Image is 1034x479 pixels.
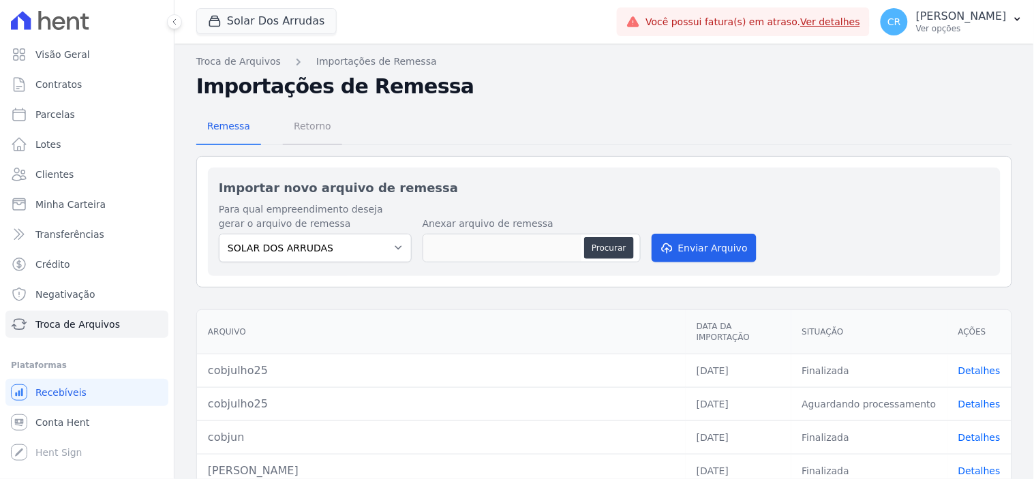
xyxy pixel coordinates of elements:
a: Retorno [283,110,342,145]
a: Troca de Arquivos [5,311,168,338]
button: Procurar [584,237,633,259]
p: Ver opções [916,23,1007,34]
span: Recebíveis [35,386,87,399]
h2: Importar novo arquivo de remessa [219,179,990,197]
th: Arquivo [197,310,686,354]
span: Negativação [35,288,95,301]
a: Parcelas [5,101,168,128]
h2: Importações de Remessa [196,74,1012,99]
a: Contratos [5,71,168,98]
p: [PERSON_NAME] [916,10,1007,23]
a: Remessa [196,110,261,145]
div: cobjun [208,429,675,446]
nav: Tab selector [196,110,342,145]
a: Transferências [5,221,168,248]
td: [DATE] [686,354,791,387]
span: Remessa [199,112,258,140]
span: Parcelas [35,108,75,121]
th: Data da Importação [686,310,791,354]
span: Clientes [35,168,74,181]
a: Detalhes [958,365,1001,376]
td: [DATE] [686,420,791,454]
td: Finalizada [791,354,947,387]
a: Troca de Arquivos [196,55,281,69]
a: Detalhes [958,399,1001,410]
th: Ações [947,310,1012,354]
td: Finalizada [791,420,947,454]
div: Plataformas [11,357,163,373]
a: Detalhes [958,432,1001,443]
a: Importações de Remessa [316,55,437,69]
td: [DATE] [686,387,791,420]
a: Detalhes [958,465,1001,476]
span: Lotes [35,138,61,151]
a: Lotes [5,131,168,158]
nav: Breadcrumb [196,55,1012,69]
div: cobjulho25 [208,362,675,379]
span: Transferências [35,228,104,241]
button: Enviar Arquivo [652,234,757,262]
span: Crédito [35,258,70,271]
span: Conta Hent [35,416,89,429]
span: Retorno [286,112,339,140]
div: cobjulho25 [208,396,675,412]
a: Recebíveis [5,379,168,406]
span: Troca de Arquivos [35,318,120,331]
a: Clientes [5,161,168,188]
a: Ver detalhes [801,16,861,27]
span: Visão Geral [35,48,90,61]
label: Anexar arquivo de remessa [423,217,641,231]
button: Solar Dos Arrudas [196,8,337,34]
span: CR [887,17,901,27]
a: Visão Geral [5,41,168,68]
span: Minha Carteira [35,198,106,211]
th: Situação [791,310,947,354]
td: Aguardando processamento [791,387,947,420]
button: CR [PERSON_NAME] Ver opções [870,3,1034,41]
a: Conta Hent [5,409,168,436]
span: Contratos [35,78,82,91]
label: Para qual empreendimento deseja gerar o arquivo de remessa [219,202,412,231]
a: Minha Carteira [5,191,168,218]
a: Negativação [5,281,168,308]
div: [PERSON_NAME] [208,463,675,479]
a: Crédito [5,251,168,278]
span: Você possui fatura(s) em atraso. [645,15,860,29]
